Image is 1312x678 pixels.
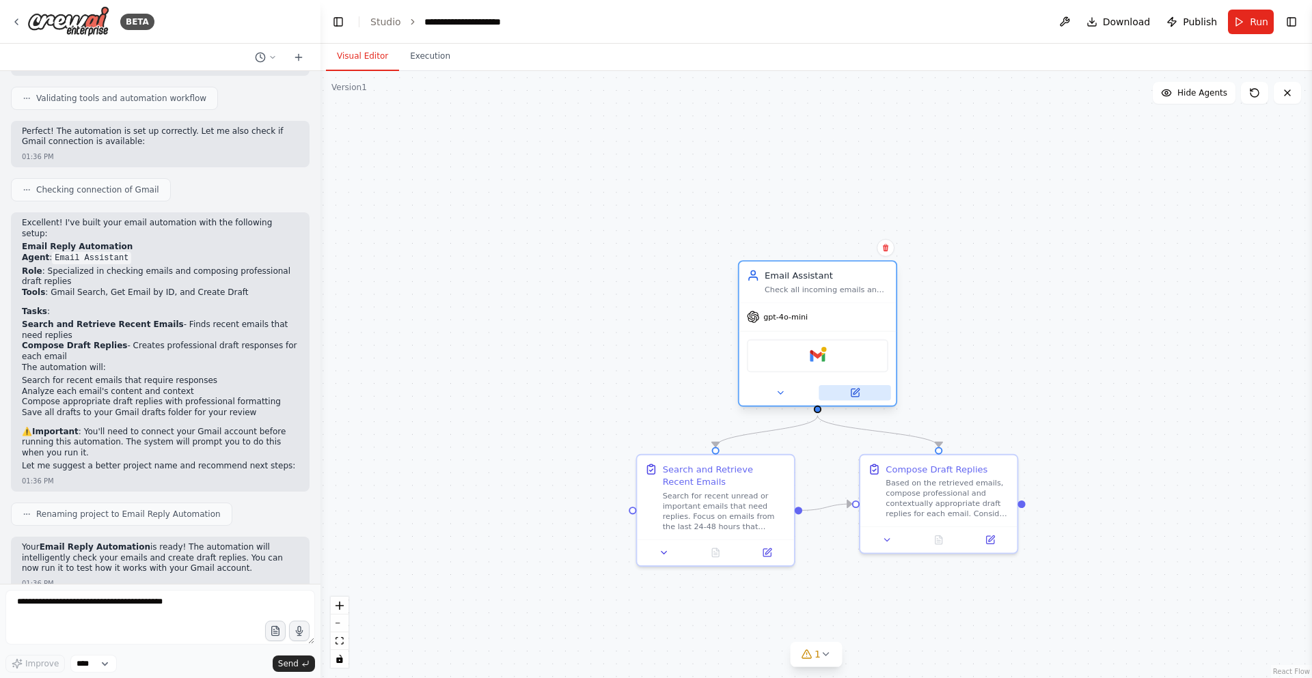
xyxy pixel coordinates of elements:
[32,427,79,436] strong: Important
[886,478,1009,519] div: Based on the retrieved emails, compose professional and contextually appropriate draft replies fo...
[1183,15,1217,29] span: Publish
[22,307,299,317] p: :
[249,49,282,66] button: Switch to previous chat
[22,266,42,276] strong: Role
[689,545,743,560] button: No output available
[331,650,348,668] button: toggle interactivity
[22,218,299,239] p: Excellent! I've built your email automation with the following setup:
[52,252,131,264] code: Email Assistant
[289,621,310,641] button: Click to speak your automation idea
[886,463,987,476] div: Compose Draft Replies
[22,408,299,419] li: Save all drafts to your Gmail drafts folder for your review
[790,642,843,667] button: 1
[22,266,299,287] li: : Specialized in checking emails and composing professional draft replies
[765,269,888,282] div: Email Assistant
[22,287,45,297] strong: Tools
[331,615,348,632] button: zoom out
[1282,12,1301,31] button: Show right sidebar
[399,42,461,71] button: Execution
[22,126,299,147] p: Perfect! The automation is set up correctly. Let me also check if Gmail connection is available:
[5,655,65,673] button: Improve
[663,463,787,488] div: Search and Retrieve Recent Emails
[278,658,299,669] span: Send
[370,16,401,27] a: Studio
[765,285,888,295] div: Check all incoming emails and compose appropriate draft replies for each email, ensuring professi...
[22,427,299,459] p: ⚠️ : You'll need to connect your Gmail account before running this automation. The system will pr...
[811,416,945,447] g: Edge from 8ffc8d27-849f-4ad2-93cf-9120a9f47bf4 to 2bc97ffb-bf43-4e1d-9fa2-1c7512f1ba8e
[810,348,825,363] img: Gmail
[22,287,299,298] li: : Gmail Search, Get Email by ID, and Create Draft
[745,545,789,560] button: Open in side panel
[1273,668,1310,675] a: React Flow attribution
[40,542,150,552] strong: Email Reply Automation
[802,498,852,517] g: Edge from 26e6256c-9b23-4c80-8875-c98d13c981e5 to 2bc97ffb-bf43-4e1d-9fa2-1c7512f1ba8e
[1250,15,1268,29] span: Run
[331,82,367,93] div: Version 1
[22,320,184,329] strong: Search and Retrieve Recent Emails
[36,184,159,195] span: Checking connection of Gmail
[738,263,897,410] div: Email AssistantCheck all incoming emails and compose appropriate draft replies for each email, en...
[1103,15,1151,29] span: Download
[22,376,299,386] li: Search for recent emails that require responses
[331,597,348,668] div: React Flow controls
[663,491,787,532] div: Search for recent unread or important emails that need replies. Focus on emails from the last 24-...
[331,597,348,615] button: zoom in
[1081,10,1156,34] button: Download
[859,454,1018,554] div: Compose Draft RepliesBased on the retrieved emails, compose professional and contextually appropr...
[22,397,299,408] li: Compose appropriate draft replies with professional formatting
[22,386,299,397] li: Analyze each email's content and context
[288,49,310,66] button: Start a new chat
[819,385,890,400] button: Open in side panel
[815,647,821,661] span: 1
[22,578,54,589] div: 01:36 PM
[22,320,299,341] li: - Finds recent emails that need replies
[1177,87,1227,98] span: Hide Agents
[36,509,221,520] span: Renaming project to Email Reply Automation
[331,632,348,650] button: fit view
[120,14,154,30] div: BETA
[1161,10,1222,34] button: Publish
[636,454,795,567] div: Search and Retrieve Recent EmailsSearch for recent unread or important emails that need replies. ...
[22,461,299,472] p: Let me suggest a better project name and recommend next steps:
[877,239,894,257] button: Delete node
[709,416,824,447] g: Edge from 8ffc8d27-849f-4ad2-93cf-9120a9f47bf4 to 26e6256c-9b23-4c80-8875-c98d13c981e5
[326,42,399,71] button: Visual Editor
[22,363,299,373] p: The automation will:
[22,253,299,264] p: :
[265,621,286,641] button: Upload files
[22,242,133,251] strong: Email Reply Automation
[25,658,59,669] span: Improve
[273,655,315,672] button: Send
[1228,10,1274,34] button: Run
[22,542,299,574] p: Your is ready! The automation will intelligently check your emails and create draft replies. You ...
[22,253,49,262] strong: Agent
[36,93,206,104] span: Validating tools and automation workflow
[27,6,109,37] img: Logo
[22,341,299,362] li: - Creates professional draft responses for each email
[912,533,966,548] button: No output available
[1153,82,1235,104] button: Hide Agents
[22,307,47,316] strong: Tasks
[22,152,54,162] div: 01:36 PM
[763,312,808,322] span: gpt-4o-mini
[329,12,348,31] button: Hide left sidebar
[22,341,127,350] strong: Compose Draft Replies
[968,533,1012,548] button: Open in side panel
[22,476,54,486] div: 01:36 PM
[370,15,528,29] nav: breadcrumb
